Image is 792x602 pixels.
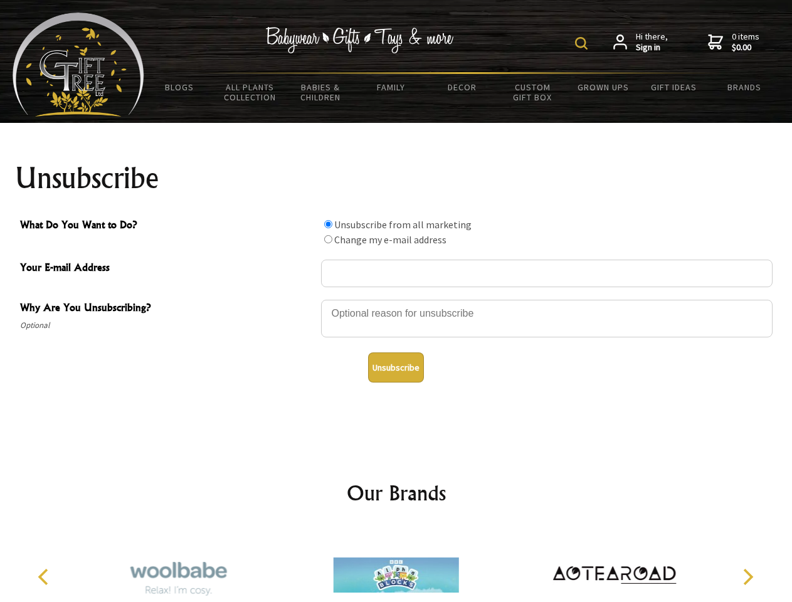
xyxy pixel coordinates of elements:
[20,260,315,278] span: Your E-mail Address
[13,13,144,117] img: Babyware - Gifts - Toys and more...
[144,74,215,100] a: BLOGS
[20,300,315,318] span: Why Are You Unsubscribing?
[638,74,709,100] a: Gift Ideas
[321,260,773,287] input: Your E-mail Address
[215,74,286,110] a: All Plants Collection
[324,220,332,228] input: What Do You Want to Do?
[31,563,59,591] button: Previous
[285,74,356,110] a: Babies & Children
[324,235,332,243] input: What Do You Want to Do?
[708,31,759,53] a: 0 items$0.00
[575,37,588,50] img: product search
[334,233,446,246] label: Change my e-mail address
[25,478,768,508] h2: Our Brands
[356,74,427,100] a: Family
[497,74,568,110] a: Custom Gift Box
[321,300,773,337] textarea: Why Are You Unsubscribing?
[709,74,780,100] a: Brands
[734,563,761,591] button: Next
[732,42,759,53] strong: $0.00
[20,217,315,235] span: What Do You Want to Do?
[732,31,759,53] span: 0 items
[15,163,778,193] h1: Unsubscribe
[568,74,638,100] a: Grown Ups
[368,352,424,383] button: Unsubscribe
[613,31,668,53] a: Hi there,Sign in
[426,74,497,100] a: Decor
[20,318,315,333] span: Optional
[636,42,668,53] strong: Sign in
[266,27,454,53] img: Babywear - Gifts - Toys & more
[334,218,472,231] label: Unsubscribe from all marketing
[636,31,668,53] span: Hi there,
